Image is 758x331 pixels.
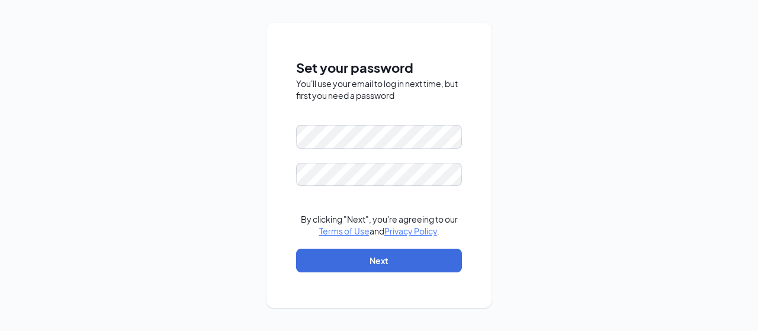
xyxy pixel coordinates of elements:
span: Set your password [296,57,462,78]
a: Privacy Policy [384,226,437,236]
a: Terms of Use [319,226,370,236]
div: You'll use your email to log in next time, but first you need a password [296,78,462,101]
div: By clicking "Next", you're agreeing to our and . [296,213,462,237]
button: Next [296,249,462,272]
